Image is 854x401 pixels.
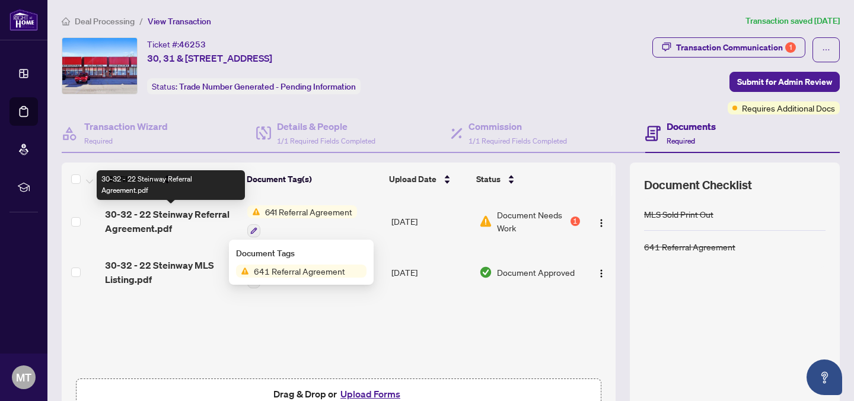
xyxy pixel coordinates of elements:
td: [DATE] [387,247,474,298]
img: Logo [597,269,606,278]
button: Status Icon641 Referral Agreement [247,205,357,237]
span: 1/1 Required Fields Completed [277,136,375,145]
h4: Commission [469,119,567,133]
div: 30-32 - 22 Steinway Referral Agreement.pdf [97,170,245,200]
button: Transaction Communication1 [652,37,805,58]
li: / [139,14,143,28]
button: Logo [592,263,611,282]
img: Status Icon [247,205,260,218]
span: 1/1 Required Fields Completed [469,136,567,145]
button: Submit for Admin Review [729,72,840,92]
span: ellipsis [822,46,830,54]
span: Document Approved [497,266,575,279]
span: 30, 31 & [STREET_ADDRESS] [147,51,272,65]
div: 1 [785,42,796,53]
span: 641 Referral Agreement [260,205,357,218]
div: 641 Referral Agreement [644,240,735,253]
span: MT [16,369,31,386]
span: 30-32 - 22 Steinway MLS Listing.pdf [105,258,238,287]
div: Transaction Communication [676,38,796,57]
span: home [62,17,70,26]
span: Required [84,136,113,145]
th: Status [471,163,581,196]
th: Document Tag(s) [242,163,385,196]
span: 641 Referral Agreement [249,265,350,278]
div: Document Tags [236,247,367,260]
span: 46253 [179,39,206,50]
img: Status Icon [236,265,249,278]
th: Upload Date [384,163,471,196]
div: MLS Sold Print Out [644,208,713,221]
h4: Transaction Wizard [84,119,168,133]
div: Status: [147,78,361,94]
td: [DATE] [387,196,474,247]
span: Status [476,173,501,186]
article: Transaction saved [DATE] [745,14,840,28]
th: (2) File Name [100,163,242,196]
img: Document Status [479,266,492,279]
span: Document Needs Work [497,208,568,234]
span: Deal Processing [75,16,135,27]
img: IMG-W12168763_1.jpg [62,38,137,94]
span: Upload Date [389,173,436,186]
button: Open asap [807,359,842,395]
h4: Details & People [277,119,375,133]
img: logo [9,9,38,31]
span: Requires Additional Docs [742,101,835,114]
div: 1 [571,217,580,226]
span: Submit for Admin Review [737,72,832,91]
h4: Documents [667,119,716,133]
span: View Transaction [148,16,211,27]
span: Document Checklist [644,177,752,193]
span: 30-32 - 22 Steinway Referral Agreement.pdf [105,207,238,235]
img: Document Status [479,215,492,228]
button: Logo [592,212,611,231]
img: Logo [597,218,606,228]
span: Required [667,136,695,145]
div: Ticket #: [147,37,206,51]
span: Trade Number Generated - Pending Information [179,81,356,92]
